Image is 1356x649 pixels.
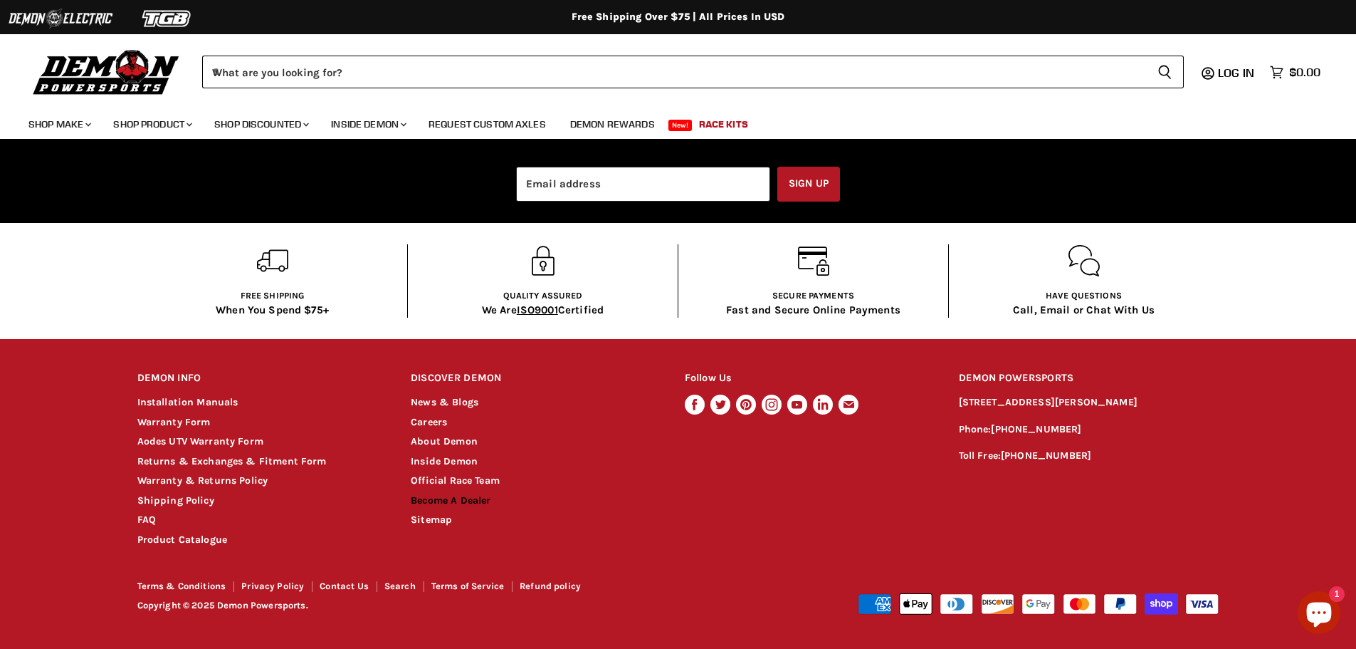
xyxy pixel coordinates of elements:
[411,396,478,408] a: News & Blogs
[959,362,1219,395] h2: DEMON POWERSPORTS
[28,46,184,97] img: Demon Powersports
[241,581,304,591] a: Privacy Policy
[516,167,770,202] input: Email address
[137,601,680,611] p: Copyright © 2025 Demon Powersports.
[688,110,759,139] a: Race Kits
[18,104,1317,139] ul: Main menu
[137,494,214,507] a: Shipping Policy
[411,435,478,447] a: About Demon
[114,5,221,32] img: TGB Logo 2
[411,455,478,467] a: Inside Demon
[411,494,490,507] a: Become A Dealer
[431,581,504,591] a: Terms of Service
[1263,62,1328,83] a: $0.00
[137,534,228,546] a: Product Catalogue
[1046,291,1122,301] span: Have questions
[137,581,226,591] a: Terms & Conditions
[137,455,327,467] a: Returns & Exchanges & Fitment Form
[241,291,305,301] span: Free shipping
[517,303,558,316] span: ISO9001
[411,362,658,395] h2: DISCOVER DEMON
[18,110,100,139] a: Shop Make
[959,422,1219,438] p: Phone:
[204,110,317,139] a: Shop Discounted
[202,56,1184,88] form: Product
[216,303,329,318] p: When You Spend $75+
[1013,303,1155,318] p: Call, Email or Chat With Us
[1146,56,1184,88] button: Search
[320,110,415,139] a: Inside Demon
[1001,450,1091,462] a: [PHONE_NUMBER]
[959,448,1219,464] p: Toll Free:
[520,581,581,591] a: Refund policy
[777,167,840,202] button: Sign up
[1293,591,1345,638] inbox-online-store-chat: Shopify online store chat
[1218,66,1254,80] span: Log in
[418,110,557,139] a: Request Custom Axles
[320,581,369,591] a: Contact Us
[559,110,666,139] a: Demon Rewards
[1212,66,1263,79] a: Log in
[772,291,854,301] span: Secure Payments
[137,396,238,408] a: Installation Manuals
[959,395,1219,411] p: [STREET_ADDRESS][PERSON_NAME]
[1289,66,1320,79] span: $0.00
[137,474,268,487] a: Warranty & Returns Policy
[137,362,384,395] h2: DEMON INFO
[726,303,900,318] p: Fast and Secure Online Payments
[411,474,500,487] a: Official Race Team
[411,416,447,428] a: Careers
[685,362,932,395] h2: Follow Us
[137,435,263,447] a: Aodes UTV Warranty Form
[103,110,201,139] a: Shop Product
[7,5,114,32] img: Demon Electric Logo 2
[991,423,1081,435] a: [PHONE_NUMBER]
[668,120,693,131] span: New!
[137,514,156,526] a: FAQ
[503,291,583,301] span: Quality Assured
[137,581,680,596] nav: Footer
[137,416,211,428] a: Warranty Form
[202,56,1146,88] input: When autocomplete results are available use up and down arrows to review and enter to select
[109,11,1248,24] div: Free Shipping Over $75 | All Prices In USD
[384,581,416,591] a: Search
[411,514,452,526] a: Sitemap
[482,303,604,318] p: We Are Certified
